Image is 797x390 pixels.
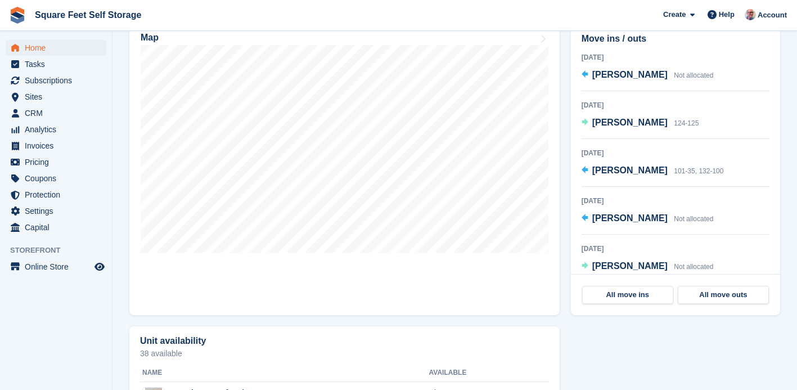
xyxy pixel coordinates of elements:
[141,33,159,43] h2: Map
[6,73,106,88] a: menu
[582,244,769,254] div: [DATE]
[582,52,769,62] div: [DATE]
[582,116,699,131] a: [PERSON_NAME] 124-125
[25,171,92,186] span: Coupons
[25,122,92,137] span: Analytics
[25,40,92,56] span: Home
[674,167,723,175] span: 101-35, 132-100
[25,73,92,88] span: Subscriptions
[674,215,713,223] span: Not allocated
[25,56,92,72] span: Tasks
[6,122,106,137] a: menu
[582,212,714,226] a: [PERSON_NAME] Not allocated
[592,261,668,271] span: [PERSON_NAME]
[582,100,769,110] div: [DATE]
[429,364,503,382] th: Available
[10,245,112,256] span: Storefront
[6,56,106,72] a: menu
[582,259,714,274] a: [PERSON_NAME] Not allocated
[582,32,769,46] h2: Move ins / outs
[25,138,92,154] span: Invoices
[9,7,26,24] img: stora-icon-8386f47178a22dfd0bd8f6a31ec36ba5ce8667c1dd55bd0f319d3a0aa187defe.svg
[674,119,699,127] span: 124-125
[140,336,206,346] h2: Unit availability
[758,10,787,21] span: Account
[592,213,668,223] span: [PERSON_NAME]
[582,196,769,206] div: [DATE]
[25,154,92,170] span: Pricing
[140,364,429,382] th: Name
[582,286,673,304] a: All move ins
[6,259,106,275] a: menu
[25,187,92,203] span: Protection
[25,89,92,105] span: Sites
[663,9,686,20] span: Create
[582,164,724,178] a: [PERSON_NAME] 101-35, 132-100
[719,9,735,20] span: Help
[6,154,106,170] a: menu
[592,118,668,127] span: [PERSON_NAME]
[25,203,92,219] span: Settings
[6,138,106,154] a: menu
[6,171,106,186] a: menu
[6,203,106,219] a: menu
[745,9,756,20] img: David Greer
[6,187,106,203] a: menu
[30,6,146,24] a: Square Feet Self Storage
[93,260,106,274] a: Preview store
[6,89,106,105] a: menu
[25,259,92,275] span: Online Store
[6,219,106,235] a: menu
[582,148,769,158] div: [DATE]
[25,219,92,235] span: Capital
[582,68,714,83] a: [PERSON_NAME] Not allocated
[678,286,769,304] a: All move outs
[6,40,106,56] a: menu
[129,23,560,315] a: Map
[140,349,549,357] p: 38 available
[6,105,106,121] a: menu
[25,105,92,121] span: CRM
[674,263,713,271] span: Not allocated
[674,71,713,79] span: Not allocated
[592,165,668,175] span: [PERSON_NAME]
[592,70,668,79] span: [PERSON_NAME]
